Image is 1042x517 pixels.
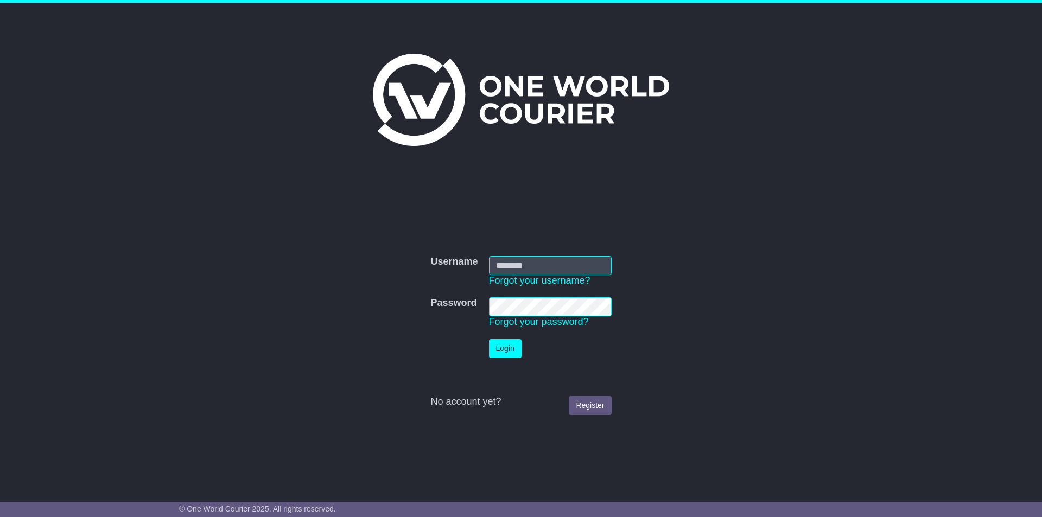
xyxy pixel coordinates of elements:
label: Username [430,256,478,268]
div: No account yet? [430,396,611,408]
a: Forgot your username? [489,275,590,286]
span: © One World Courier 2025. All rights reserved. [179,505,336,513]
label: Password [430,297,476,309]
img: One World [373,54,669,146]
a: Register [569,396,611,415]
a: Forgot your password? [489,316,589,327]
button: Login [489,339,522,358]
